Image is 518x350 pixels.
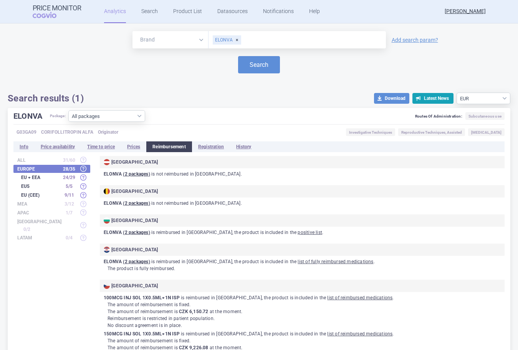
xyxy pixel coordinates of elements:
[104,217,501,224] div: [GEOGRAPHIC_DATA]
[104,171,150,177] strong: ELONVA
[81,141,121,152] li: Time to price
[17,128,36,136] span: G03GA09
[468,128,505,136] span: [MEDICAL_DATA]
[21,184,60,189] strong: EU5
[104,188,110,194] img: Belgium
[374,93,409,104] button: Download
[21,175,60,180] strong: EU + EEA
[13,174,90,182] div: EU + EEA 24/29
[17,202,60,206] strong: MEA
[327,331,392,337] u: list of reimbursed medications
[298,259,373,264] u: list of fully reimbursed medications
[13,209,90,217] div: APAC 1/7
[60,156,79,164] div: 31 / 60
[108,308,505,315] p: The amount of reimbursement is at the moment .
[121,141,146,152] li: Prices
[17,158,60,163] strong: All
[238,56,280,73] button: Search
[108,337,505,344] p: The amount of reimbursement is fixed .
[13,217,90,233] div: [GEOGRAPHIC_DATA] 0/2
[60,165,79,173] div: 28 / 35
[104,259,150,264] strong: ELONVA
[230,141,257,152] li: History
[123,171,150,177] u: ( 2 packages )
[13,191,90,199] div: EU (CEE) 9/11
[33,12,67,18] span: COGVIO
[21,193,60,197] strong: EU (CEE)
[346,128,395,136] span: Investigative Techniques
[104,247,501,253] div: [GEOGRAPHIC_DATA]
[104,200,505,207] p: is not reimbursed in [GEOGRAPHIC_DATA] .
[60,191,79,199] div: 9 / 11
[104,159,110,165] img: Austria
[104,230,150,235] strong: ELONVA
[298,230,322,235] u: positive list
[17,226,36,233] div: 0 / 2
[33,4,81,12] strong: Price Monitor
[35,141,81,152] li: Price availability
[41,128,93,136] span: CORIFOLLITROPIN ALFA
[13,234,90,242] div: LATAM 0/4
[13,156,90,164] div: All31/60
[13,200,90,208] div: MEA 3/12
[327,295,392,300] u: list of reimbursed medications
[13,141,35,152] li: Info
[213,35,241,45] div: ELONVA
[60,182,79,190] div: 5 / 5
[17,167,60,171] strong: Europe
[465,112,505,120] span: Subcutaneous use
[104,283,110,289] img: Czech Republic
[412,93,453,104] button: Latest News
[104,201,150,206] strong: ELONVA
[104,294,505,301] p: is reimbursed in [GEOGRAPHIC_DATA] , the product is included in the .
[33,4,81,19] a: Price MonitorCOGVIO
[13,165,90,173] div: Europe 28/35
[108,322,505,329] p: No discount agreement is in place .
[98,128,118,136] span: Originator
[13,110,50,122] h1: ELONVA
[104,159,501,165] div: [GEOGRAPHIC_DATA]
[8,93,84,104] h1: Search results (1)
[60,200,79,208] div: 3 / 12
[179,309,208,314] strong: CZK 6,150.72
[415,112,505,122] div: Routes Of Administration:
[104,258,505,265] p: is reimbursed in [GEOGRAPHIC_DATA] , the product is included in the .
[104,171,505,177] p: is not reimbursed in [GEOGRAPHIC_DATA] .
[13,182,90,190] div: EU5 5/5
[60,234,79,242] div: 0 / 4
[104,188,501,194] div: [GEOGRAPHIC_DATA]
[123,230,150,235] u: ( 2 packages )
[17,211,60,215] strong: APAC
[146,141,192,152] li: Reimbursement
[60,209,79,217] div: 1 / 7
[104,283,501,289] div: [GEOGRAPHIC_DATA]
[104,247,110,253] img: Croatia
[17,219,61,224] strong: [GEOGRAPHIC_DATA]
[104,331,180,337] strong: 150MCG INJ SOL 1X0.5ML+1N ISP
[104,330,505,337] p: is reimbursed in [GEOGRAPHIC_DATA] , the product is included in the .
[104,217,110,224] img: Bulgaria
[392,37,438,43] a: Add search param?
[60,174,79,181] div: 24 / 29
[108,265,505,272] p: The product is fully reimbursed .
[192,141,230,152] li: Registration
[123,201,150,206] u: ( 2 packages )
[17,236,60,240] strong: LATAM
[104,229,505,236] p: is reimbursed in [GEOGRAPHIC_DATA] , the product is included in the .
[123,259,150,264] u: ( 2 packages )
[398,128,465,136] span: Reproductive Techniques, Assisted
[108,301,505,308] p: The amount of reimbursement is fixed .
[108,315,505,322] p: Reimbursement is restricted in patient population .
[104,295,180,300] strong: 100MCG INJ SOL 1X0.5ML+1N ISP
[50,110,66,122] span: Package:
